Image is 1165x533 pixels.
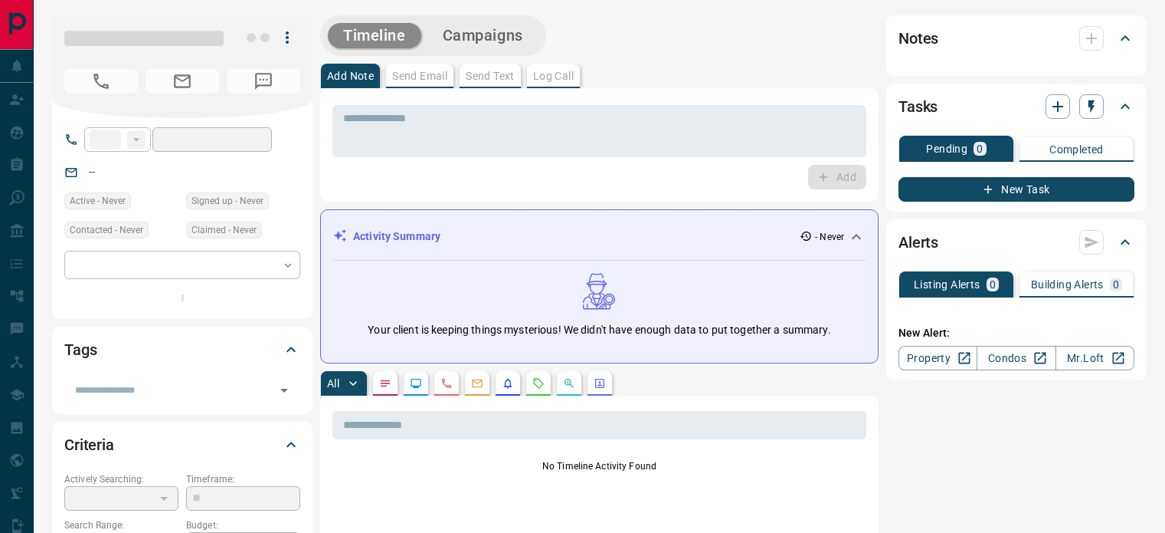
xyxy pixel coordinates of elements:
span: Signed up - Never [191,193,263,209]
svg: Notes [379,377,391,390]
p: New Alert: [898,325,1134,341]
button: Campaigns [427,23,538,48]
a: -- [89,166,95,178]
span: Claimed - Never [191,222,257,238]
button: New Task [898,177,1134,202]
span: Active - Never [70,193,126,209]
p: Your client is keeping things mysterious! We didn't have enough data to put together a summary. [368,322,830,338]
div: Notes [898,20,1134,57]
p: - Never [815,230,844,244]
p: Activity Summary [353,229,440,245]
p: 0 [990,279,996,290]
svg: Lead Browsing Activity [410,377,422,390]
svg: Emails [471,377,483,390]
p: Timeframe: [186,472,300,486]
svg: Opportunities [563,377,575,390]
span: No Number [227,69,300,94]
div: Alerts [898,224,1134,261]
span: Contacted - Never [70,222,143,238]
a: Property [898,346,977,370]
p: Search Range: [64,518,178,532]
h2: Tasks [898,94,938,119]
p: Add Note [327,71,374,81]
p: Building Alerts [1031,279,1104,290]
p: 0 [1113,279,1119,290]
svg: Calls [440,377,453,390]
h2: Notes [898,26,938,51]
p: Budget: [186,518,300,532]
div: Tags [64,331,300,368]
p: No Timeline Activity Found [332,459,866,473]
svg: Agent Actions [594,377,606,390]
span: No Email [146,69,219,94]
p: Pending [926,143,967,154]
div: Tasks [898,88,1134,125]
button: Open [273,380,295,401]
p: All [327,378,339,389]
svg: Listing Alerts [502,377,514,390]
p: Actively Searching: [64,472,178,486]
div: Activity Summary- Never [333,222,866,251]
svg: Requests [532,377,545,390]
span: No Number [64,69,138,94]
h2: Alerts [898,230,938,255]
h2: Criteria [64,433,114,457]
a: Mr.Loft [1055,346,1134,370]
div: Criteria [64,426,300,463]
a: Condos [977,346,1055,370]
p: Listing Alerts [914,279,980,290]
button: Timeline [328,23,421,48]
p: Completed [1049,144,1104,155]
p: 0 [977,143,983,154]
h2: Tags [64,337,97,362]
